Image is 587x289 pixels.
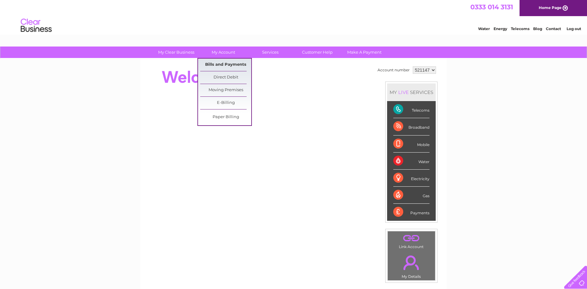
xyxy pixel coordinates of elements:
[389,233,434,244] a: .
[494,26,507,31] a: Energy
[393,170,429,187] div: Electricity
[200,84,251,96] a: Moving Premises
[393,204,429,220] div: Payments
[339,47,390,58] a: Make A Payment
[200,111,251,123] a: Paper Billing
[292,47,343,58] a: Customer Help
[200,71,251,84] a: Direct Debit
[20,16,52,35] img: logo.png
[245,47,296,58] a: Services
[393,187,429,204] div: Gas
[393,118,429,135] div: Broadband
[200,59,251,71] a: Bills and Payments
[198,47,249,58] a: My Account
[387,83,436,101] div: MY SERVICES
[148,3,440,30] div: Clear Business is a trading name of Verastar Limited (registered in [GEOGRAPHIC_DATA] No. 3667643...
[376,65,411,75] td: Account number
[393,153,429,170] div: Water
[200,97,251,109] a: E-Billing
[393,136,429,153] div: Mobile
[387,250,435,281] td: My Details
[511,26,529,31] a: Telecoms
[478,26,490,31] a: Water
[151,47,202,58] a: My Clear Business
[533,26,542,31] a: Blog
[470,3,513,11] a: 0333 014 3131
[389,252,434,273] a: .
[397,89,410,95] div: LIVE
[393,101,429,118] div: Telecoms
[387,231,435,251] td: Link Account
[546,26,561,31] a: Contact
[567,26,581,31] a: Log out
